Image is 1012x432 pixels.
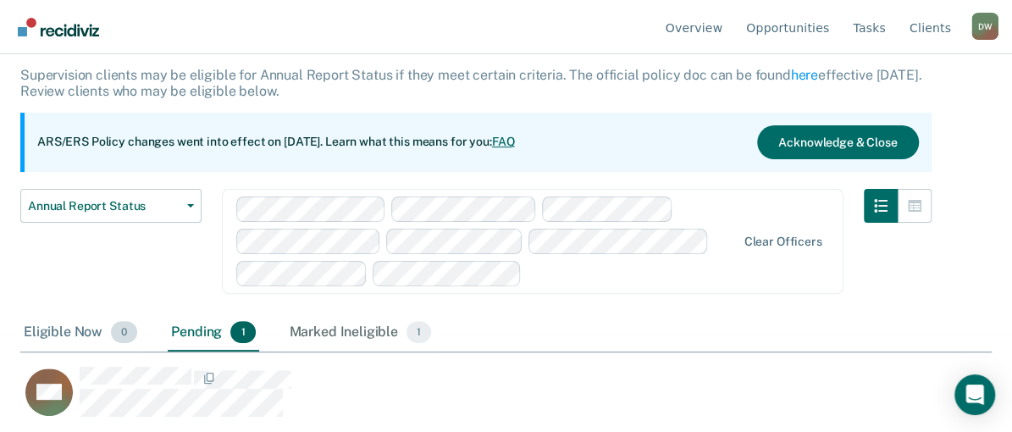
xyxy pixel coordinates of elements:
[18,18,99,36] img: Recidiviz
[20,189,202,223] button: Annual Report Status
[971,13,998,40] div: D W
[20,314,141,352] div: Eligible Now0
[37,134,515,151] p: ARS/ERS Policy changes went into effect on [DATE]. Learn what this means for you:
[168,314,258,352] div: Pending1
[286,314,435,352] div: Marked Ineligible1
[406,321,431,343] span: 1
[230,321,255,343] span: 1
[954,374,995,415] div: Open Intercom Messenger
[971,13,998,40] button: Profile dropdown button
[111,321,137,343] span: 0
[757,125,918,159] button: Acknowledge & Close
[28,199,180,213] span: Annual Report Status
[492,135,516,148] a: FAQ
[791,67,818,83] a: here
[20,67,921,99] p: Supervision clients may be eligible for Annual Report Status if they meet certain criteria. The o...
[744,235,821,249] div: Clear officers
